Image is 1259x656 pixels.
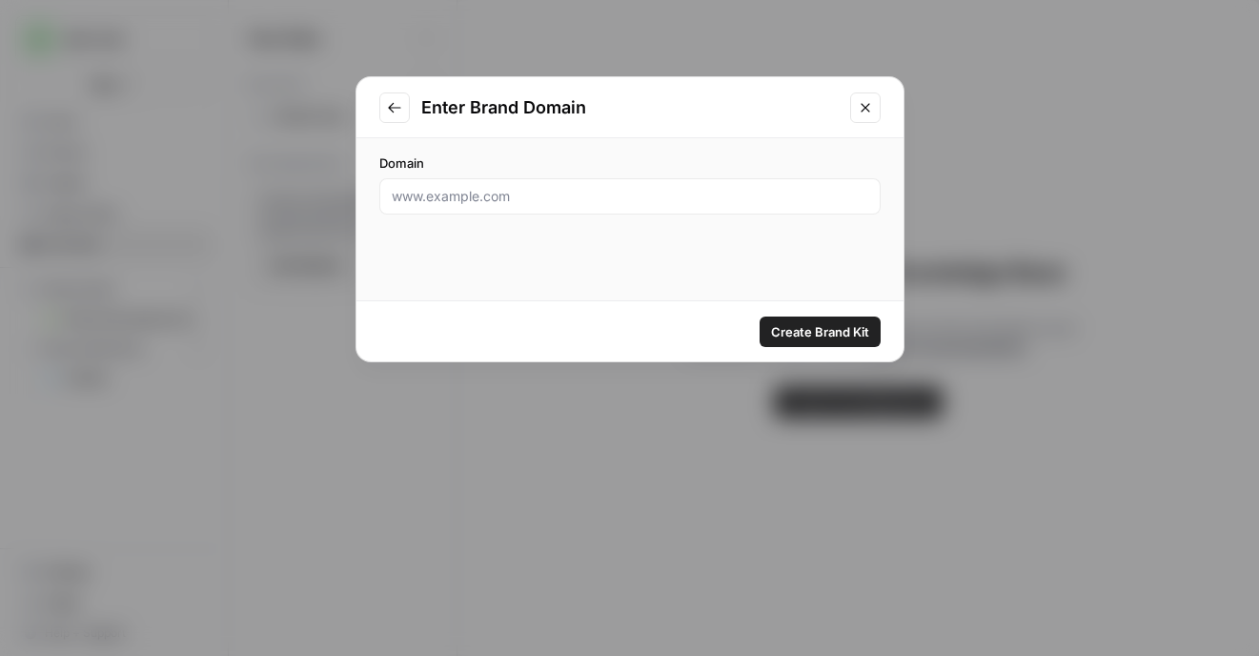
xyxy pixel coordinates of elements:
span: Create Brand Kit [771,322,869,341]
button: Go to previous step [379,92,410,123]
button: Close modal [850,92,881,123]
h2: Enter Brand Domain [421,94,839,121]
button: Create Brand Kit [760,317,881,347]
input: www.example.com [392,187,868,206]
label: Domain [379,154,881,173]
